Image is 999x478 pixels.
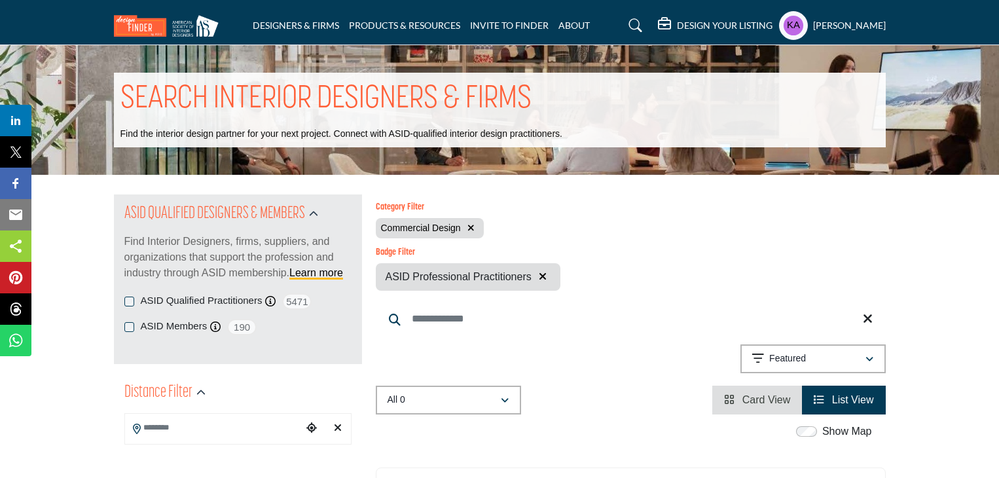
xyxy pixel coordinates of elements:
[814,394,873,405] a: View List
[677,20,772,31] h5: DESIGN YOUR LISTING
[376,248,560,259] h6: Badge Filter
[802,386,885,414] li: List View
[124,322,134,332] input: ASID Members checkbox
[813,19,886,32] h5: [PERSON_NAME]
[724,394,790,405] a: View Card
[141,293,263,308] label: ASID Qualified Practitioners
[289,267,343,278] a: Learn more
[124,234,352,281] p: Find Interior Designers, firms, suppliers, and organizations that support the profession and indu...
[282,293,312,310] span: 5471
[376,202,484,213] h6: Category Filter
[742,394,791,405] span: Card View
[227,319,257,335] span: 190
[388,394,405,407] p: All 0
[740,344,886,373] button: Featured
[141,319,208,334] label: ASID Members
[125,415,302,441] input: Search Location
[376,386,521,414] button: All 0
[124,202,305,226] h2: ASID QUALIFIED DESIGNERS & MEMBERS
[470,20,549,31] a: INVITE TO FINDER
[658,18,772,33] div: DESIGN YOUR LISTING
[822,424,872,439] label: Show Map
[114,15,225,37] img: Site Logo
[349,20,460,31] a: PRODUCTS & RESOURCES
[712,386,802,414] li: Card View
[120,79,532,120] h1: SEARCH INTERIOR DESIGNERS & FIRMS
[386,269,532,285] span: ASID Professional Practitioners
[779,11,808,40] button: Show hide supplier dropdown
[124,297,134,306] input: ASID Qualified Practitioners checkbox
[376,303,886,335] input: Search Keyword
[381,223,461,233] span: Commercial Design
[616,15,651,36] a: Search
[120,128,562,141] p: Find the interior design partner for your next project. Connect with ASID-qualified interior desi...
[302,414,321,443] div: Choose your current location
[558,20,590,31] a: ABOUT
[253,20,339,31] a: DESIGNERS & FIRMS
[769,352,806,365] p: Featured
[832,394,874,405] span: List View
[124,381,192,405] h2: Distance Filter
[328,414,348,443] div: Clear search location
